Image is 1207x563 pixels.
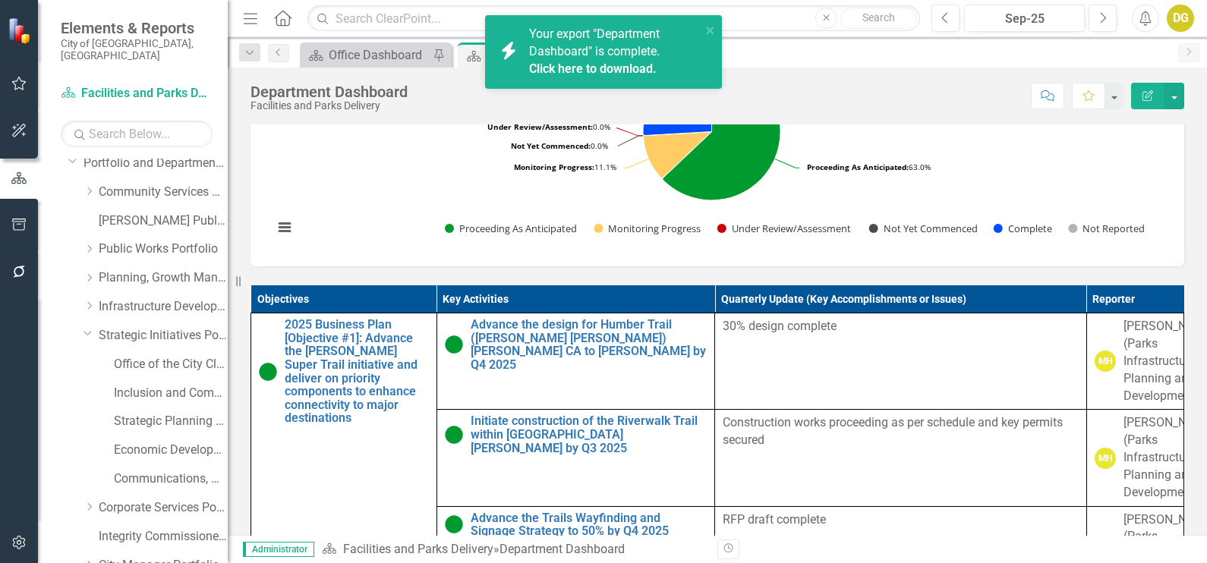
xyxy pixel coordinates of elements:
[471,414,707,454] a: Initiate construction of the Riverwalk Trail within [GEOGRAPHIC_DATA][PERSON_NAME] by Q3 2025
[1095,351,1116,372] div: MH
[1167,5,1194,32] button: DG
[723,318,1078,335] p: 30% design complete
[1095,448,1116,469] div: MH
[514,162,594,172] tspan: Monitoring Progress:
[884,222,978,235] text: Not Yet Commenced
[445,426,463,444] img: Proceeding as Anticipated
[1068,222,1144,236] button: Show Not Reported
[459,222,577,235] text: Proceeding As Anticipated
[715,410,1086,506] td: Double-Click to Edit
[285,318,429,425] a: 2025 Business Plan [Objective #1]: Advance the [PERSON_NAME] Super Trail initiative and deliver o...
[61,121,213,147] input: Search Below...
[471,511,707,538] a: Advance the Trails Wayfinding and Signage Strategy to 50% by Q4 2025
[1008,222,1052,235] text: Complete
[471,318,707,371] a: Advance the design for Humber Trail ([PERSON_NAME] [PERSON_NAME]) [PERSON_NAME] CA to [PERSON_NAM...
[1086,313,1183,410] td: Double-Click to Edit
[307,5,920,32] input: Search ClearPoint...
[61,19,213,37] span: Elements & Reports
[114,442,228,459] a: Economic Development
[1086,410,1183,506] td: Double-Click to Edit
[514,162,616,172] text: 11.1%
[487,121,593,132] tspan: Under Review/Assessment:
[500,542,625,556] div: Department Dashboard
[994,222,1052,236] button: Show Complete
[643,132,711,178] path: Monitoring Progress, 3.
[445,222,577,236] button: Show Proceeding As Anticipated
[445,515,463,533] img: Proceeding as Anticipated
[717,222,852,236] button: Show Under Review/Assessment
[511,140,591,151] tspan: Not Yet Commenced:
[99,184,228,201] a: Community Services Portfolio
[99,298,228,316] a: Infrastructure Development Portfolio
[529,27,697,78] span: Your export "Department Dashboard" is complete.
[840,8,916,29] button: Search
[99,499,228,517] a: Corporate Services Portfolio
[61,37,213,62] small: City of [GEOGRAPHIC_DATA], [GEOGRAPHIC_DATA]
[807,162,909,172] tspan: Proceeding As Anticipated:
[715,313,1086,410] td: Double-Click to Edit
[705,21,716,39] button: close
[807,162,931,172] text: 63.0%
[251,83,408,100] div: Department Dashboard
[663,63,780,200] path: Proceeding As Anticipated, 17.
[99,212,228,230] a: [PERSON_NAME] Public Libraries
[84,155,228,172] a: Portfolio and Department Scorecards
[869,222,977,236] button: Show Not Yet Commenced
[8,17,35,44] img: ClearPoint Strategy
[99,327,228,344] a: Strategic Initiatives Portfolio
[529,61,657,76] a: Click here to download.
[343,542,493,556] a: Facilities and Parks Delivery
[862,11,895,24] span: Search
[322,541,706,558] div: »
[487,121,610,132] text: 0.0%
[99,528,228,546] a: Integrity Commissioner & Lobbyist Registrar
[259,363,277,381] img: Proceeding as Anticipated
[274,217,295,238] button: View chart menu, Chart
[114,470,228,488] a: Communications, Marketing and Engagement
[61,85,213,102] a: Facilities and Parks Delivery
[114,356,228,373] a: Office of the City Clerk
[723,414,1078,449] p: Construction works proceeding as per schedule and key permits secured
[511,140,608,151] text: 0.0%
[99,241,228,258] a: Public Works Portfolio
[608,222,701,235] text: Monitoring Progress
[114,413,228,430] a: Strategic Planning and Project Co-ordination
[99,269,228,287] a: Planning, Growth Management and Housing Delivery Portfolio
[436,313,715,410] td: Double-Click to Edit Right Click for Context Menu
[266,24,1169,251] div: Chart. Highcharts interactive chart.
[304,46,429,64] a: Office Dashboard
[436,410,715,506] td: Double-Click to Edit Right Click for Context Menu
[329,46,429,64] div: Office Dashboard
[445,335,463,354] img: Proceeding as Anticipated
[732,222,851,235] text: Under Review/Assessment
[723,511,1078,529] p: RFP draft complete
[1083,222,1145,235] text: Not Reported
[594,222,700,236] button: Show Monitoring Progress
[969,10,1079,28] div: Sep-25
[243,542,314,557] span: Administrator
[114,385,228,402] a: Inclusion and Community Outreach
[266,24,1158,251] svg: Interactive chart
[964,5,1085,32] button: Sep-25
[251,100,408,112] div: Facilities and Parks Delivery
